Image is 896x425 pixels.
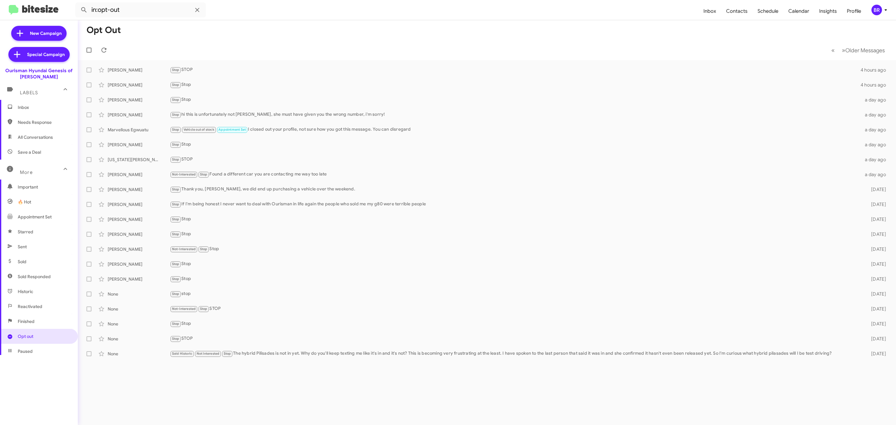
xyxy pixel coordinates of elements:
div: [DATE] [858,306,891,312]
div: a day ago [858,171,891,178]
span: Stop [172,232,180,236]
div: [PERSON_NAME] [108,231,170,237]
div: a day ago [858,97,891,103]
span: Reactivated [18,303,42,310]
span: Stop [172,68,180,72]
div: [PERSON_NAME] [108,97,170,103]
a: Calendar [783,2,814,20]
span: Starred [18,229,33,235]
div: [US_STATE][PERSON_NAME] [108,156,170,163]
div: Found a different car you are contacting me way too late [170,171,858,178]
span: » [842,46,845,54]
span: 🔥 Hot [18,199,31,205]
div: Stop [170,141,858,148]
span: Stop [172,113,180,117]
span: Appointment Set [18,214,52,220]
div: None [108,291,170,297]
span: Stop [172,337,180,341]
span: Not Interested [197,352,220,356]
span: Labels [20,90,38,96]
span: Sold Historic [172,352,193,356]
a: Profile [842,2,866,20]
div: [DATE] [858,321,891,327]
span: Stop [172,262,180,266]
div: Stop [170,96,858,103]
span: New Campaign [30,30,62,36]
div: None [108,351,170,357]
div: [PERSON_NAME] [108,201,170,208]
div: [DATE] [858,231,891,237]
span: Stop [172,98,180,102]
div: None [108,306,170,312]
span: Save a Deal [18,149,41,155]
div: a day ago [858,127,891,133]
span: Opt out [18,333,33,339]
span: Stop [172,187,180,191]
div: [PERSON_NAME] [108,82,170,88]
div: Thank you, [PERSON_NAME], we did end up purchasing a vehicle over the weekend. [170,186,858,193]
span: Stop [172,292,180,296]
div: a day ago [858,112,891,118]
div: [DATE] [858,201,891,208]
div: Stop [170,81,858,88]
span: Finished [18,318,35,325]
button: Previous [828,44,838,57]
span: Stop [172,277,180,281]
span: Paused [18,348,33,354]
span: Appointment Set [218,128,246,132]
div: Marvellous Egwuatu [108,127,170,133]
div: 4 hours ago [858,67,891,73]
div: Stop [170,320,858,327]
span: Historic [18,288,33,295]
div: STOP [170,66,858,73]
div: Stop [170,231,858,238]
div: [PERSON_NAME] [108,216,170,222]
div: a day ago [858,156,891,163]
div: STOP [170,305,858,312]
span: Inbox [18,104,71,110]
div: [DATE] [858,186,891,193]
div: BR [871,5,882,15]
div: [DATE] [858,291,891,297]
a: Insights [814,2,842,20]
button: BR [866,5,889,15]
span: Stop [172,217,180,221]
div: I closed out your profile, not sure how you got this message. You can disregard [170,126,858,133]
div: 4 hours ago [858,82,891,88]
div: [PERSON_NAME] [108,142,170,148]
div: If I'm being honest I never want to deal with Ourisman in life again the people who sold me my g8... [170,201,858,208]
span: Contacts [721,2,753,20]
span: Stop [172,128,180,132]
span: Stop [172,83,180,87]
span: Stop [172,157,180,161]
div: [DATE] [858,246,891,252]
div: STOP [170,156,858,163]
span: Older Messages [845,47,885,54]
span: Special Campaign [27,51,65,58]
button: Next [838,44,889,57]
h1: Opt Out [86,25,121,35]
span: Not-Interested [172,247,196,251]
span: Not-Interested [172,172,196,176]
div: [PERSON_NAME] [108,186,170,193]
div: The hybrid Pilisades is not in yet. Why do you'll keep texting me like it's in and it's not? This... [170,350,858,357]
div: Stop [170,245,858,253]
div: [PERSON_NAME] [108,67,170,73]
div: [PERSON_NAME] [108,276,170,282]
a: Inbox [698,2,721,20]
span: Not-Interested [172,307,196,311]
span: Stop [200,307,208,311]
span: Stop [200,247,208,251]
span: Schedule [753,2,783,20]
div: [PERSON_NAME] [108,261,170,267]
div: [DATE] [858,276,891,282]
span: Stop [172,142,180,147]
div: None [108,321,170,327]
div: Stop [170,275,858,283]
span: Stop [172,202,180,206]
span: All Conversations [18,134,53,140]
span: Sent [18,244,27,250]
